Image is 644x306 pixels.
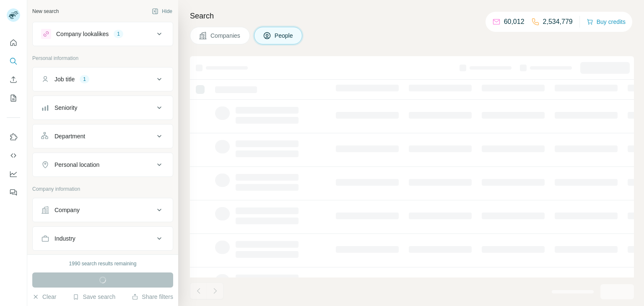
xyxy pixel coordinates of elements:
[7,185,20,200] button: Feedback
[73,293,115,301] button: Save search
[504,17,525,27] p: 60,012
[33,69,173,89] button: Job title1
[114,30,123,38] div: 1
[55,161,99,169] div: Personal location
[55,104,77,112] div: Seniority
[33,98,173,118] button: Seniority
[543,17,573,27] p: 2,534,779
[7,72,20,87] button: Enrich CSV
[146,5,178,18] button: Hide
[33,155,173,175] button: Personal location
[32,8,59,15] div: New search
[56,30,109,38] div: Company lookalikes
[55,234,75,243] div: Industry
[275,31,294,40] span: People
[132,293,173,301] button: Share filters
[7,130,20,145] button: Use Surfe on LinkedIn
[7,166,20,182] button: Dashboard
[33,24,173,44] button: Company lookalikes1
[80,75,89,83] div: 1
[210,31,241,40] span: Companies
[7,54,20,69] button: Search
[7,148,20,163] button: Use Surfe API
[587,16,626,28] button: Buy credits
[33,126,173,146] button: Department
[32,54,173,62] p: Personal information
[7,91,20,106] button: My lists
[190,10,634,22] h4: Search
[32,293,56,301] button: Clear
[69,260,137,267] div: 1990 search results remaining
[32,185,173,193] p: Company information
[7,35,20,50] button: Quick start
[33,228,173,249] button: Industry
[55,75,75,83] div: Job title
[55,206,80,214] div: Company
[33,200,173,220] button: Company
[55,132,85,140] div: Department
